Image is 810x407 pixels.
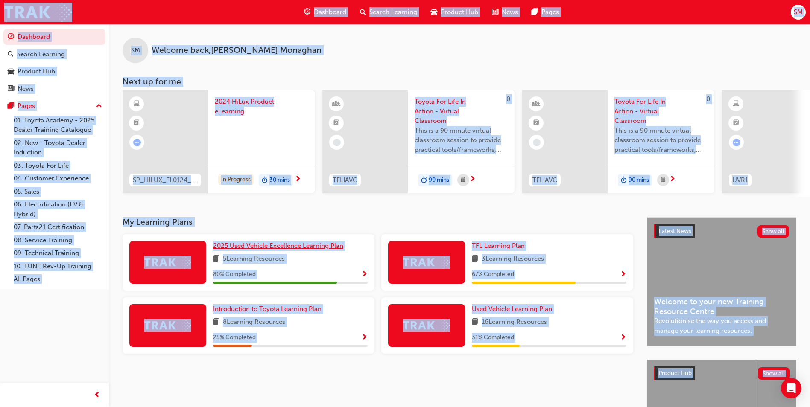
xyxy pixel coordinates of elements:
span: booktick-icon [333,118,339,129]
span: news-icon [8,85,14,93]
a: Dashboard [3,29,105,45]
div: News [18,84,34,94]
span: Pages [541,7,559,17]
span: Introduction to Toyota Learning Plan [213,305,322,313]
span: 16 Learning Resources [482,317,547,328]
span: search-icon [360,7,366,17]
a: guage-iconDashboard [297,3,353,21]
span: This is a 90 minute virtual classroom session to provide practical tools/frameworks, behaviours a... [415,126,508,155]
span: learningResourceType_ELEARNING-icon [733,99,739,110]
h3: Next up for me [109,77,810,87]
a: Latest NewsShow allWelcome to your new Training Resource CentreRevolutionise the way you access a... [647,217,796,346]
span: 2024 HiLux Product eLearning [215,97,308,116]
button: DashboardSearch LearningProduct HubNews [3,27,105,98]
span: next-icon [469,176,476,183]
span: This is a 90 minute virtual classroom session to provide practical tools/frameworks, behaviours a... [614,126,708,155]
span: 80 % Completed [213,270,256,279]
a: SP_HILUX_FL0124_EL2024 HiLux Product eLearningIn Progressduration-icon30 mins [123,90,315,193]
span: News [502,7,518,17]
span: book-icon [213,317,219,328]
button: Show Progress [620,332,626,343]
span: Welcome to your new Training Resource Centre [654,297,789,316]
span: 2025 Used Vehicle Excellence Learning Plan [213,242,343,250]
span: prev-icon [94,390,100,401]
a: pages-iconPages [525,3,566,21]
span: Show Progress [361,334,368,342]
span: UVR1 [732,175,748,185]
a: 06. Electrification (EV & Hybrid) [10,198,105,221]
span: calendar-icon [661,175,665,186]
span: Show Progress [620,334,626,342]
span: 8 Learning Resources [223,317,285,328]
button: Show Progress [620,269,626,280]
span: learningRecordVerb_NONE-icon [333,139,341,146]
span: Used Vehicle Learning Plan [472,305,552,313]
span: Product Hub [658,369,692,377]
div: Pages [18,101,35,111]
a: 03. Toyota For Life [10,159,105,172]
a: Search Learning [3,47,105,62]
span: book-icon [213,254,219,265]
span: pages-icon [8,102,14,110]
a: news-iconNews [485,3,525,21]
span: SP_HILUX_FL0124_EL [133,175,198,185]
img: Trak [144,319,191,332]
img: Trak [144,256,191,269]
span: Show Progress [361,271,368,279]
span: Search Learning [369,7,417,17]
span: SM [131,46,140,55]
span: 25 % Completed [213,333,256,343]
a: 0TFLIAVCToyota For Life In Action - Virtual ClassroomThis is a 90 minute virtual classroom sessio... [522,90,714,193]
a: 08. Service Training [10,234,105,247]
a: search-iconSearch Learning [353,3,424,21]
span: learningRecordVerb_ATTEMPT-icon [733,139,740,146]
span: learningResourceType_INSTRUCTOR_LED-icon [333,99,339,110]
span: 5 Learning Resources [223,254,285,265]
span: 3 Learning Resources [482,254,544,265]
span: Toyota For Life In Action - Virtual Classroom [614,97,708,126]
span: 90 mins [429,175,449,185]
span: TFLIAVC [532,175,557,185]
a: Product HubShow all [654,366,790,380]
img: Trak [4,3,72,22]
span: TFLIAVC [333,175,357,185]
span: booktick-icon [134,118,140,129]
div: Open Intercom Messenger [781,378,801,398]
span: Show Progress [620,271,626,279]
span: Revolutionise the way you access and manage your learning resources. [654,316,789,335]
a: 04. Customer Experience [10,172,105,185]
a: Used Vehicle Learning Plan [472,304,556,314]
span: Product Hub [441,7,478,17]
button: Show Progress [361,332,368,343]
span: calendar-icon [461,175,465,186]
span: pages-icon [532,7,538,17]
span: Latest News [659,227,691,235]
a: Introduction to Toyota Learning Plan [213,304,325,314]
span: car-icon [431,7,437,17]
a: TFL Learning Plan [472,241,528,251]
span: 90 mins [629,175,649,185]
button: Show all [757,225,790,238]
span: TFL Learning Plan [472,242,525,250]
span: Welcome back , [PERSON_NAME] Monaghan [152,46,322,55]
span: car-icon [8,68,14,76]
button: Show Progress [361,269,368,280]
a: Product Hub [3,64,105,79]
div: Product Hub [18,67,55,76]
span: next-icon [295,176,301,183]
span: duration-icon [421,175,427,186]
span: next-icon [669,176,675,183]
a: 01. Toyota Academy - 2025 Dealer Training Catalogue [10,114,105,137]
span: up-icon [96,101,102,112]
span: 0 [506,95,510,103]
a: 10. TUNE Rev-Up Training [10,260,105,273]
span: news-icon [492,7,498,17]
a: Latest NewsShow all [654,224,789,238]
span: Toyota For Life In Action - Virtual Classroom [415,97,508,126]
span: learningResourceType_ELEARNING-icon [134,99,140,110]
span: search-icon [8,51,14,58]
span: SM [794,7,803,17]
span: book-icon [472,254,478,265]
span: duration-icon [262,175,268,186]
